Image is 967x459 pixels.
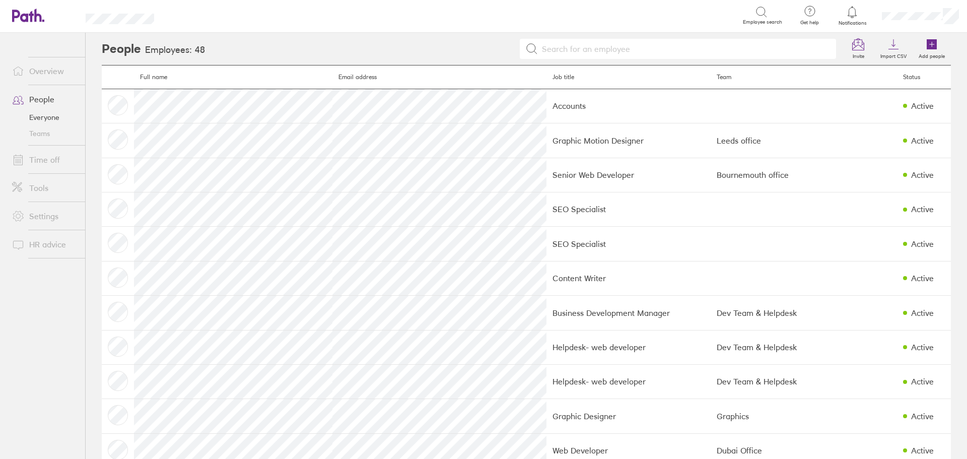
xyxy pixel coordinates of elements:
[711,158,897,192] td: Bournemouth office
[546,261,711,295] td: Content Writer
[145,45,205,55] h3: Employees: 48
[4,178,85,198] a: Tools
[546,330,711,364] td: Helpdesk- web developer
[546,192,711,226] td: SEO Specialist
[911,377,934,386] div: Active
[4,150,85,170] a: Time off
[538,39,831,58] input: Search for an employee
[102,33,141,65] h2: People
[911,308,934,317] div: Active
[711,296,897,330] td: Dev Team & Helpdesk
[743,19,782,25] span: Employee search
[874,33,913,65] a: Import CSV
[911,412,934,421] div: Active
[911,101,934,110] div: Active
[4,61,85,81] a: Overview
[546,158,711,192] td: Senior Web Developer
[4,125,85,142] a: Teams
[911,343,934,352] div: Active
[4,109,85,125] a: Everyone
[4,206,85,226] a: Settings
[711,330,897,364] td: Dev Team & Helpdesk
[4,89,85,109] a: People
[546,65,711,89] th: Job title
[711,399,897,433] td: Graphics
[4,234,85,254] a: HR advice
[911,446,934,455] div: Active
[793,20,826,26] span: Get help
[332,65,546,89] th: Email address
[711,364,897,399] td: Dev Team & Helpdesk
[913,33,951,65] a: Add people
[911,274,934,283] div: Active
[181,11,207,20] div: Search
[711,123,897,158] td: Leeds office
[911,205,934,214] div: Active
[836,5,869,26] a: Notifications
[546,123,711,158] td: Graphic Motion Designer
[546,89,711,123] td: Accounts
[911,170,934,179] div: Active
[897,65,951,89] th: Status
[134,65,332,89] th: Full name
[913,50,951,59] label: Add people
[546,296,711,330] td: Business Development Manager
[874,50,913,59] label: Import CSV
[711,65,897,89] th: Team
[546,227,711,261] td: SEO Specialist
[836,20,869,26] span: Notifications
[847,50,870,59] label: Invite
[546,364,711,399] td: Helpdesk- web developer
[546,399,711,433] td: Graphic Designer
[911,239,934,248] div: Active
[911,136,934,145] div: Active
[842,33,874,65] a: Invite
